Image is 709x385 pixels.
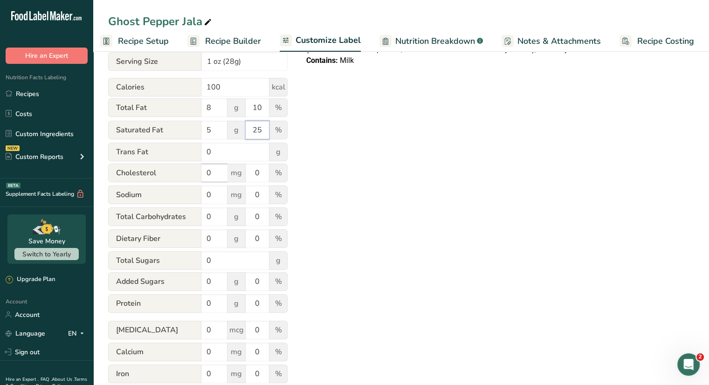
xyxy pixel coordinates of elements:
span: % [269,186,288,204]
span: g [269,251,288,270]
span: Dietary Fiber [108,229,201,248]
span: g [269,143,288,161]
span: mg [227,343,246,361]
span: Iron [108,364,201,383]
span: Contains: [306,56,338,65]
span: Calories [108,78,201,96]
span: Sodium [108,186,201,204]
span: mcg [227,321,246,339]
a: Nutrition Breakdown [379,31,483,52]
span: g [227,272,246,291]
span: % [269,98,288,117]
span: Calcium [108,343,201,361]
button: Switch to Yearly [14,248,79,260]
a: Language [6,325,45,342]
span: Total Carbohydrates [108,207,201,226]
span: Serving Size [108,52,201,71]
div: EN [68,328,88,339]
div: Ghost Pepper Jala [108,13,213,30]
a: Customize Label [280,30,361,52]
iframe: Intercom live chat [677,353,700,376]
a: FAQ . [41,376,52,383]
span: % [269,272,288,291]
span: Milk [340,56,354,65]
a: About Us . [52,376,74,383]
span: Added Sugars [108,272,201,291]
span: g [227,207,246,226]
span: Recipe Setup [118,35,169,48]
span: Trans Fat [108,143,201,161]
a: Recipe Builder [187,31,261,52]
span: % [269,164,288,182]
span: Total Sugars [108,251,201,270]
div: Upgrade Plan [6,275,55,284]
span: Switch to Yearly [22,250,71,259]
span: % [269,364,288,383]
span: [MEDICAL_DATA] [108,321,201,339]
span: g [227,98,246,117]
span: g [227,121,246,139]
span: Notes & Attachments [517,35,601,48]
a: Recipe Setup [100,31,169,52]
span: Cholesterol [108,164,201,182]
span: Total Fat [108,98,201,117]
span: % [269,321,288,339]
div: BETA [6,183,21,188]
span: Customize Label [296,34,361,47]
span: g [227,294,246,313]
div: Custom Reports [6,152,63,162]
span: mg [227,164,246,182]
span: Saturated Fat [108,121,201,139]
a: Recipe Costing [620,31,694,52]
span: % [269,207,288,226]
span: % [269,229,288,248]
span: % [269,121,288,139]
span: % [269,294,288,313]
span: Protein [108,294,201,313]
a: Notes & Attachments [502,31,601,52]
span: % [269,343,288,361]
span: mg [227,186,246,204]
div: NEW [6,145,20,151]
button: Hire an Expert [6,48,88,64]
span: mg [227,364,246,383]
div: Save Money [28,236,65,246]
span: Recipe Builder [205,35,261,48]
span: kcal [269,78,288,96]
span: 2 [696,353,704,361]
span: Recipe Costing [637,35,694,48]
a: Hire an Expert . [6,376,39,383]
span: g [227,229,246,248]
span: Pasteurized Milk, Habanero Pepper (Orange Habaneros, Water, Distilled Vinegar, Salt, Less than 1/... [306,22,686,54]
span: Nutrition Breakdown [395,35,475,48]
